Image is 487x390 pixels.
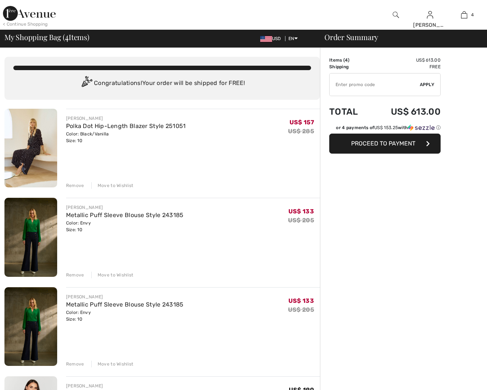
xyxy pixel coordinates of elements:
[4,33,89,41] span: My Shopping Bag ( Items)
[66,383,179,389] div: [PERSON_NAME]
[288,128,314,135] s: US$ 285
[461,10,467,19] img: My Bag
[329,134,441,154] button: Proceed to Payment
[66,204,184,211] div: [PERSON_NAME]
[288,36,298,41] span: EN
[66,115,186,122] div: [PERSON_NAME]
[91,272,134,278] div: Move to Wishlist
[13,76,311,91] div: Congratulations! Your order will be shipped for FREE!
[413,21,447,29] div: [PERSON_NAME]
[288,217,314,224] s: US$ 205
[91,182,134,189] div: Move to Wishlist
[66,212,184,219] a: Metallic Puff Sleeve Blouse Style 243185
[351,140,415,147] span: Proceed to Payment
[336,124,441,131] div: or 4 payments of with
[91,361,134,367] div: Move to Wishlist
[408,124,435,131] img: Sezzle
[65,32,69,41] span: 4
[66,301,184,308] a: Metallic Puff Sleeve Blouse Style 243185
[66,309,184,322] div: Color: Envy Size: 10
[370,63,441,70] td: Free
[427,11,433,18] a: Sign In
[329,124,441,134] div: or 4 payments ofUS$ 153.25withSezzle Click to learn more about Sezzle
[329,99,370,124] td: Total
[329,57,370,63] td: Items ( )
[420,81,435,88] span: Apply
[66,361,84,367] div: Remove
[79,76,94,91] img: Congratulation2.svg
[288,208,314,215] span: US$ 133
[288,297,314,304] span: US$ 133
[330,73,420,96] input: Promo code
[260,36,272,42] img: US Dollar
[66,131,186,144] div: Color: Black/Vanilla Size: 10
[3,6,56,21] img: 1ère Avenue
[290,119,314,126] span: US$ 157
[393,10,399,19] img: search the website
[447,10,481,19] a: 4
[4,109,57,187] img: Polka Dot Hip-Length Blazer Style 251051
[4,198,57,276] img: Metallic Puff Sleeve Blouse Style 243185
[66,122,186,130] a: Polka Dot Hip-Length Blazer Style 251051
[66,294,184,300] div: [PERSON_NAME]
[427,10,433,19] img: My Info
[66,272,84,278] div: Remove
[66,182,84,189] div: Remove
[345,58,348,63] span: 4
[471,12,474,18] span: 4
[370,57,441,63] td: US$ 613.00
[370,99,441,124] td: US$ 613.00
[66,220,184,233] div: Color: Envy Size: 10
[4,287,57,366] img: Metallic Puff Sleeve Blouse Style 243185
[374,125,398,130] span: US$ 153.25
[329,63,370,70] td: Shipping
[260,36,284,41] span: USD
[316,33,483,41] div: Order Summary
[288,306,314,313] s: US$ 205
[3,21,48,27] div: < Continue Shopping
